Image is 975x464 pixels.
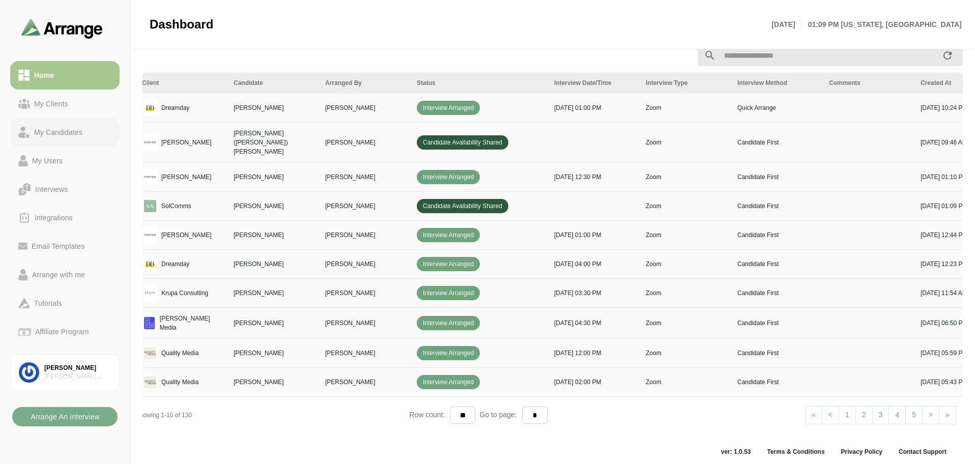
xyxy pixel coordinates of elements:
[12,407,118,426] button: Arrange An Interview
[737,103,817,112] p: Quick Arrange
[136,411,409,420] div: Showing 1-10 of 130
[161,138,212,147] p: [PERSON_NAME]
[234,129,313,156] p: [PERSON_NAME] ([PERSON_NAME]) [PERSON_NAME]
[234,230,313,240] p: [PERSON_NAME]
[161,201,191,211] p: SolComms
[417,135,508,150] span: Candidate Availability Shared
[325,349,405,358] p: [PERSON_NAME]
[737,138,817,147] p: Candidate First
[646,138,725,147] p: Zoom
[939,406,956,424] a: Next
[646,201,725,211] p: Zoom
[44,364,111,372] div: [PERSON_NAME]
[234,318,313,328] p: [PERSON_NAME]
[150,17,213,32] span: Dashboard
[30,126,87,138] div: My Candidates
[737,318,817,328] p: Candidate First
[554,378,634,387] p: [DATE] 02:00 PM
[142,78,221,88] div: Client
[30,407,100,426] b: Arrange An Interview
[161,378,198,387] p: Quality Media
[554,103,634,112] p: [DATE] 01:00 PM
[554,349,634,358] p: [DATE] 12:00 PM
[737,259,817,269] p: Candidate First
[234,201,313,211] p: [PERSON_NAME]
[646,349,725,358] p: Zoom
[161,103,189,112] p: Dreamday
[554,318,634,328] p: [DATE] 04:30 PM
[737,201,817,211] p: Candidate First
[929,411,933,419] span: >
[646,172,725,182] p: Zoom
[417,101,480,115] span: Interview Arranged
[10,354,120,391] a: [PERSON_NAME][PERSON_NAME] Associates
[161,259,189,269] p: Dreamday
[30,98,72,110] div: My Clients
[554,288,634,298] p: [DATE] 03:30 PM
[10,90,120,118] a: My Clients
[417,228,480,242] span: Interview Arranged
[142,100,158,116] img: logo
[142,345,158,361] img: logo
[475,411,522,419] span: Go to page:
[554,230,634,240] p: [DATE] 01:00 PM
[325,259,405,269] p: [PERSON_NAME]
[44,372,111,381] div: [PERSON_NAME] Associates
[31,326,93,338] div: Affiliate Program
[325,288,405,298] p: [PERSON_NAME]
[759,448,833,456] a: Terms & Conditions
[417,170,480,184] span: Interview Arranged
[142,198,158,214] img: logo
[325,230,405,240] p: [PERSON_NAME]
[554,172,634,182] p: [DATE] 12:30 PM
[234,288,313,298] p: [PERSON_NAME]
[737,349,817,358] p: Candidate First
[325,201,405,211] p: [PERSON_NAME]
[737,378,817,387] p: Candidate First
[417,78,542,88] div: Status
[872,406,890,424] a: 3
[234,78,313,88] div: Candidate
[161,288,208,298] p: Krupa Consulting
[142,227,158,243] img: logo
[417,316,480,330] span: Interview Arranged
[325,318,405,328] p: [PERSON_NAME]
[554,78,634,88] div: Interview Date/Time
[737,230,817,240] p: Candidate First
[31,183,72,195] div: Interviews
[829,78,908,88] div: Comments
[417,346,480,360] span: Interview Arranged
[646,78,725,88] div: Interview Type
[325,103,405,112] p: [PERSON_NAME]
[234,349,313,358] p: [PERSON_NAME]
[142,134,158,151] img: logo
[891,448,955,456] a: Contact Support
[941,49,954,62] i: appended action
[417,199,508,213] span: Candidate Availability Shared
[10,260,120,289] a: Arrange with me
[161,172,212,182] p: [PERSON_NAME]
[142,374,158,390] img: logo
[10,289,120,317] a: Tutorials
[325,378,405,387] p: [PERSON_NAME]
[21,18,103,38] img: arrangeai-name-small-logo.4d2b8aee.svg
[161,349,198,358] p: Quality Media
[802,18,962,31] p: 01:09 PM [US_STATE], [GEOGRAPHIC_DATA]
[142,285,158,301] img: logo
[27,240,89,252] div: Email Templates
[737,288,817,298] p: Candidate First
[31,212,77,224] div: Integrations
[922,406,939,424] a: Next
[10,175,120,204] a: Interviews
[713,448,759,456] span: ver: 1.0.53
[888,406,906,424] a: 4
[646,230,725,240] p: Zoom
[855,406,873,424] a: 2
[554,259,634,269] p: [DATE] 04:00 PM
[30,69,58,81] div: Home
[10,232,120,260] a: Email Templates
[325,172,405,182] p: [PERSON_NAME]
[409,411,450,419] span: Row count:
[142,169,158,185] img: logo
[417,375,480,389] span: Interview Arranged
